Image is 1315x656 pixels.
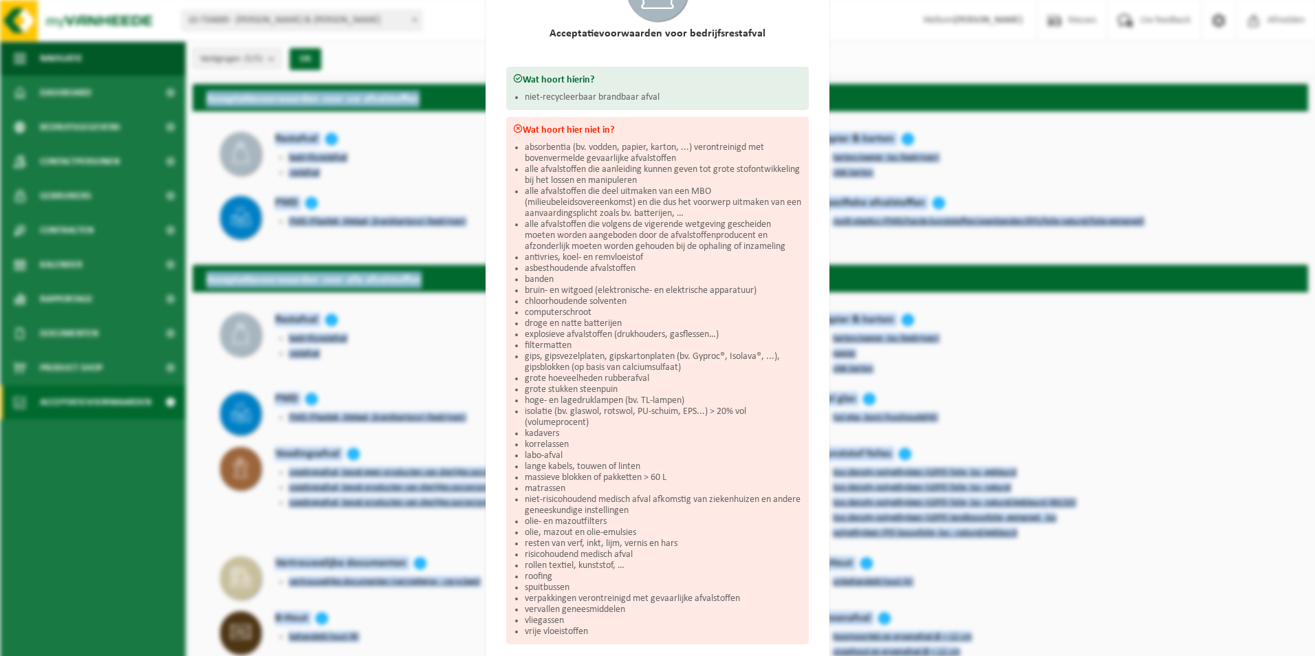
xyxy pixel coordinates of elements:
li: spuitbussen [525,582,802,593]
li: vrije vloeistoffen [525,626,802,637]
li: filtermatten [525,340,802,351]
li: banden [525,274,802,285]
li: vervallen geneesmiddelen [525,604,802,615]
li: droge en natte batterijen [525,318,802,329]
li: kadavers [525,428,802,439]
li: gips, gipsvezelplaten, gipskartonplaten (bv. Gyproc®, Isolava®, ...), gipsblokken (op basis van c... [525,351,802,373]
li: rollen textiel, kunststof, … [525,560,802,571]
li: grote stukken steenpuin [525,384,802,395]
li: antivries, koel- en remvloeistof [525,252,802,263]
li: verpakkingen verontreinigd met gevaarlijke afvalstoffen [525,593,802,604]
li: korrelassen [525,439,802,450]
li: hoge- en lagedruklampen (bv. TL-lampen) [525,395,802,406]
li: computerschroot [525,307,802,318]
li: risicohoudend medisch afval [525,549,802,560]
h2: Acceptatievoorwaarden voor bedrijfsrestafval [506,28,809,39]
li: chloorhoudende solventen [525,296,802,307]
li: olie- en mazoutfilters [525,516,802,527]
li: lange kabels, touwen of linten [525,461,802,472]
li: alle afvalstoffen die deel uitmaken van een MBO (milieubeleidsovereenkomst) en die dus het voorwe... [525,186,802,219]
li: matrassen [525,483,802,494]
li: isolatie (bv. glaswol, rotswol, PU-schuim, EPS...) > 20% vol (volumeprocent) [525,406,802,428]
li: resten van verf, inkt, lijm, vernis en hars [525,538,802,549]
li: alle afvalstoffen die volgens de vigerende wetgeving gescheiden moeten worden aangeboden door de ... [525,219,802,252]
li: grote hoeveelheden rubberafval [525,373,802,384]
li: roofing [525,571,802,582]
li: asbesthoudende afvalstoffen [525,263,802,274]
h3: Wat hoort hier niet in? [513,124,802,135]
h3: Wat hoort hierin? [513,74,802,85]
li: niet-recycleerbaar brandbaar afval [525,92,802,103]
li: vliegassen [525,615,802,626]
li: explosieve afvalstoffen (drukhouders, gasflessen…) [525,329,802,340]
li: alle afvalstoffen die aanleiding kunnen geven tot grote stofontwikkeling bij het lossen en manipu... [525,164,802,186]
li: labo-afval [525,450,802,461]
li: niet-risicohoudend medisch afval afkomstig van ziekenhuizen en andere geneeskundige instellingen [525,494,802,516]
li: absorbentia (bv. vodden, papier, karton, ...) verontreinigd met bovenvermelde gevaarlijke afvalst... [525,142,802,164]
li: massieve blokken of pakketten > 60 L [525,472,802,483]
li: olie, mazout en olie-emulsies [525,527,802,538]
li: bruin- en witgoed (elektronische- en elektrische apparatuur) [525,285,802,296]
